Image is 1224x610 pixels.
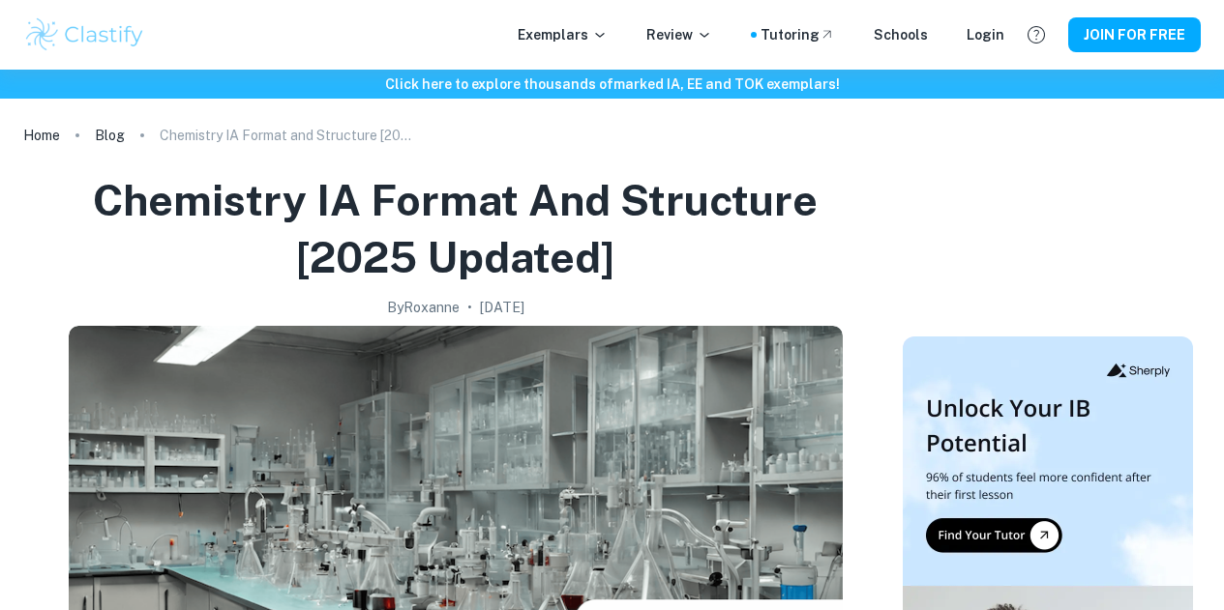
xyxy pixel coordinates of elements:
[467,297,472,318] p: •
[31,172,880,285] h1: Chemistry IA Format and Structure [2025 updated]
[23,122,60,149] a: Home
[4,73,1220,95] h6: Click here to explore thousands of marked IA, EE and TOK exemplars !
[387,297,460,318] h2: By Roxanne
[95,122,125,149] a: Blog
[480,297,524,318] h2: [DATE]
[518,24,608,45] p: Exemplars
[1020,18,1053,51] button: Help and Feedback
[761,24,835,45] a: Tutoring
[874,24,928,45] a: Schools
[160,125,411,146] p: Chemistry IA Format and Structure [2025 updated]
[1068,17,1201,52] button: JOIN FOR FREE
[23,15,146,54] img: Clastify logo
[967,24,1004,45] a: Login
[646,24,712,45] p: Review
